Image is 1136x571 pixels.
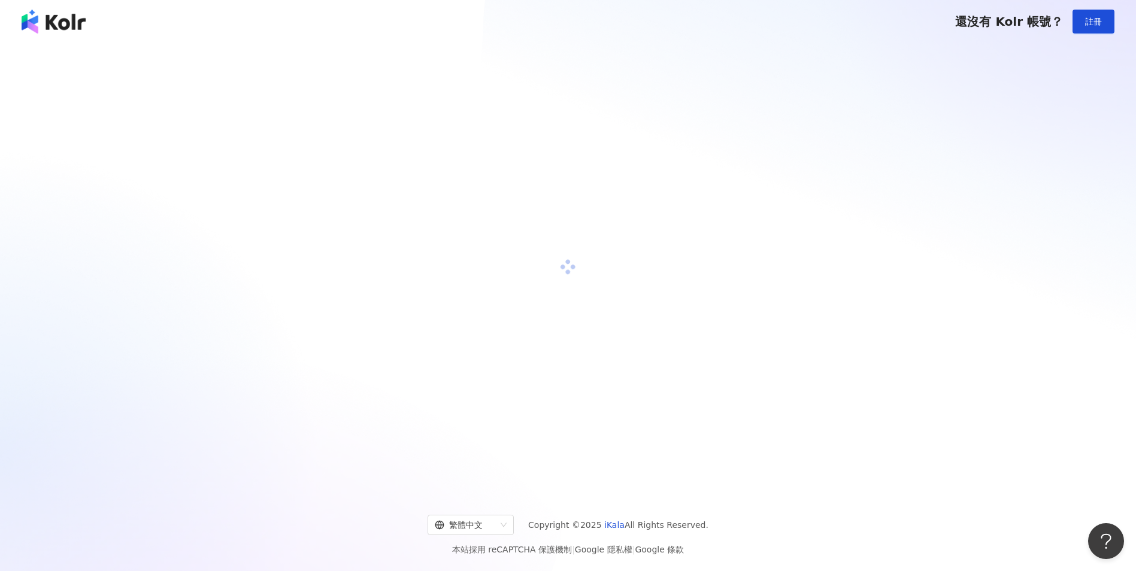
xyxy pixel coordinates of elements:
a: Google 隱私權 [575,545,632,554]
span: Copyright © 2025 All Rights Reserved. [528,518,708,532]
a: iKala [604,520,625,530]
img: logo [22,10,86,34]
iframe: Help Scout Beacon - Open [1088,523,1124,559]
span: | [632,545,635,554]
span: 註冊 [1085,17,1102,26]
span: 還沒有 Kolr 帳號？ [955,14,1063,29]
div: 繁體中文 [435,515,496,534]
span: 本站採用 reCAPTCHA 保護機制 [452,542,684,557]
span: | [572,545,575,554]
button: 註冊 [1073,10,1114,34]
a: Google 條款 [635,545,684,554]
